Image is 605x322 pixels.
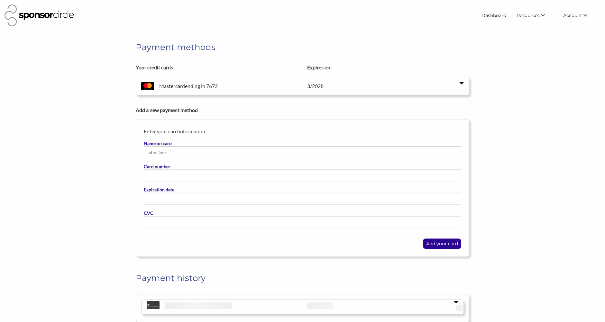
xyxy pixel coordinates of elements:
img: mastercard-7bb792a2.svg [141,82,154,90]
h1: Payment methods [136,41,469,53]
div: Mastercard ending in 7672 [136,82,302,90]
span: Account [563,13,582,18]
b: Add a new payment method [136,107,198,113]
span: ‌ [307,302,333,309]
img: default-32747f6a.svg [147,301,160,309]
div: 3 / 2028 [302,82,468,90]
b: Your credit cards [136,64,173,70]
li: Resources [511,10,558,21]
a: Dashboard [476,10,511,21]
b: Card number [144,164,170,169]
span: ‌ [165,302,232,309]
li: Account [558,10,600,21]
h1: Payment history [136,272,469,284]
img: Sponsor Circle Logo [5,4,74,26]
b: Name on card [144,141,172,146]
b: Expiration date [144,187,174,192]
iframe: Secure payment input frame [147,196,458,202]
iframe: Secure payment input frame [147,173,458,178]
button: Add your card [423,239,461,249]
iframe: Secure payment input frame [147,219,458,225]
b: CVC [144,210,153,216]
span: ‌ [456,305,463,311]
b: Expires on [307,64,330,70]
p: Enter your card information [144,127,461,135]
input: Name on card [144,146,461,158]
span: Resources [517,13,540,18]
